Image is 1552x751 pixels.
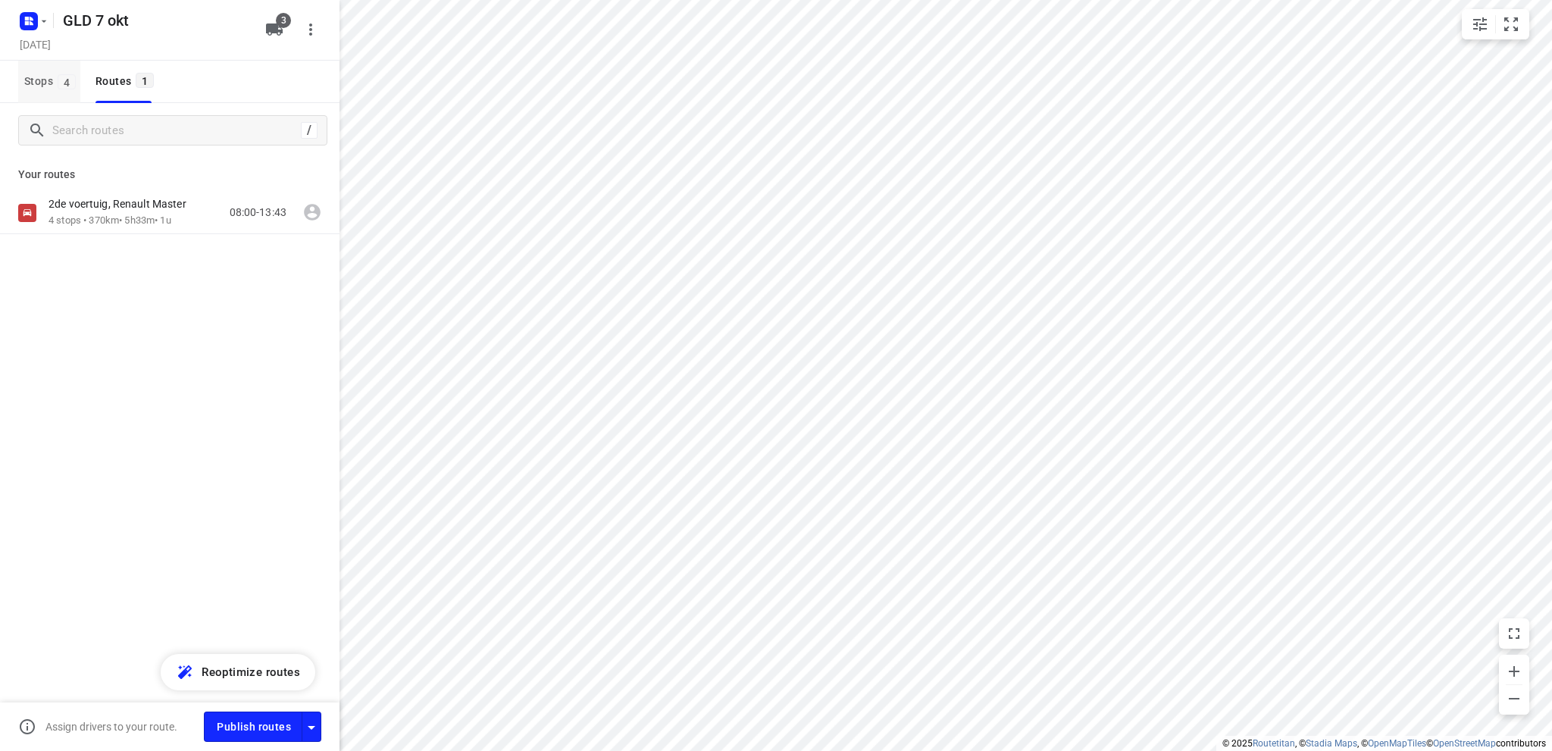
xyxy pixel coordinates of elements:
div: / [301,122,318,139]
span: Reoptimize routes [202,662,300,682]
span: 4 [58,74,76,89]
a: Stadia Maps [1306,738,1357,749]
span: Assign driver [297,197,327,227]
a: OpenMapTiles [1368,738,1426,749]
span: Stops [24,72,80,91]
span: Publish routes [217,718,291,737]
button: Fit zoom [1496,9,1526,39]
p: Assign drivers to your route. [45,721,177,733]
span: 3 [276,13,291,28]
p: 08:00-13:43 [230,205,286,221]
a: OpenStreetMap [1433,738,1496,749]
p: 4 stops • 370km • 5h33m • 1u [48,214,202,228]
h5: Project date [14,36,57,53]
p: 2de voertuig, Renault Master [48,197,196,211]
div: small contained button group [1462,9,1529,39]
li: © 2025 , © , © © contributors [1222,738,1546,749]
div: Driver app settings [302,717,321,736]
input: Search routes [52,119,301,142]
p: Your routes [18,167,321,183]
span: 1 [136,73,154,88]
a: Routetitan [1253,738,1295,749]
button: 3 [259,14,289,45]
h5: Rename [57,8,253,33]
div: Routes [95,72,158,91]
button: Publish routes [204,712,302,741]
button: Map settings [1465,9,1495,39]
button: Reoptimize routes [161,654,315,690]
button: More [296,14,326,45]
